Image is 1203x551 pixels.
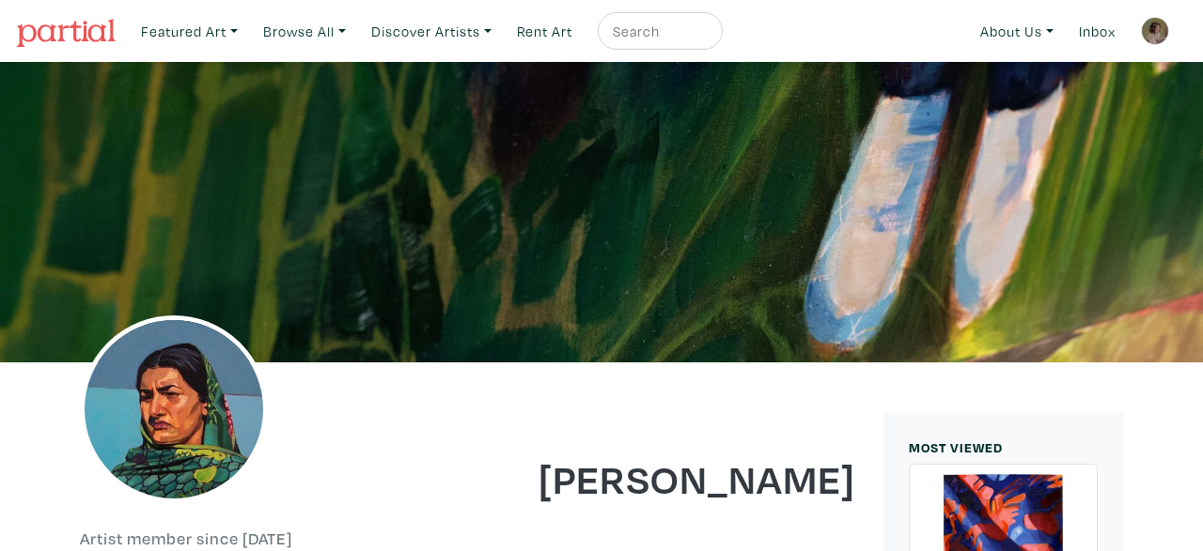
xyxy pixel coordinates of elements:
[133,12,246,51] a: Featured Art
[909,438,1003,456] small: MOST VIEWED
[80,315,268,503] img: phpThumb.php
[255,12,354,51] a: Browse All
[1070,12,1124,51] a: Inbox
[363,12,500,51] a: Discover Artists
[482,452,856,503] h1: [PERSON_NAME]
[972,12,1062,51] a: About Us
[1141,17,1169,45] img: phpThumb.php
[508,12,581,51] a: Rent Art
[611,20,705,43] input: Search
[80,528,292,549] h6: Artist member since [DATE]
